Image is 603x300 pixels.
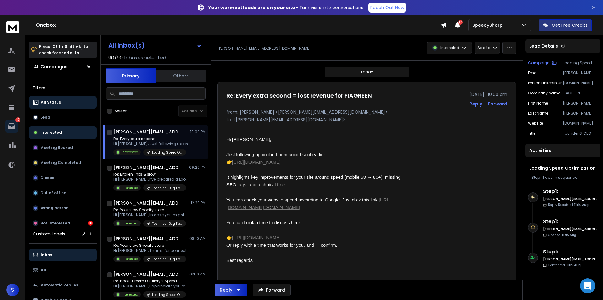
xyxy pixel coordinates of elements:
[226,116,507,123] p: to: <[PERSON_NAME][EMAIL_ADDRESS][DOMAIN_NAME]>
[543,227,598,231] h6: [PERSON_NAME][EMAIL_ADDRESS][DOMAIN_NAME]
[29,83,97,92] h3: Filters
[528,60,557,65] button: Campaign
[208,4,363,11] p: – Turn visits into conversations
[113,271,182,277] h1: [PERSON_NAME][EMAIL_ADDRESS][DOMAIN_NAME]
[548,233,576,237] p: Opened
[458,20,463,25] span: 17
[543,196,598,201] h6: [PERSON_NAME][EMAIL_ADDRESS][DOMAIN_NAME]
[103,39,207,52] button: All Inbox(s)
[156,69,206,83] button: Others
[528,111,548,116] p: Last Name
[226,175,402,187] span: It highlights key improvements for your site around speed (mobile 58 → 80+), missing SEO tags, an...
[122,185,138,190] p: Interested
[113,235,182,242] h1: [PERSON_NAME][EMAIL_ADDRESS][PERSON_NAME][DOMAIN_NAME]
[113,207,186,212] p: Re: Your slow Shopify store
[470,101,482,107] button: Reply
[440,45,459,50] p: Interested
[189,272,206,277] p: 01:00 AM
[580,278,595,293] div: Open Intercom Messenger
[226,258,254,263] span: Best regards,
[113,129,182,135] h1: [PERSON_NAME][EMAIL_ADDRESS][DOMAIN_NAME]
[539,19,592,31] button: Get Free Credits
[29,60,97,73] button: All Campaigns
[543,257,598,262] h6: [PERSON_NAME][EMAIL_ADDRESS][DOMAIN_NAME]
[548,263,581,268] p: Contacted
[113,177,189,182] p: Hi [PERSON_NAME], I’ve prepared a Loom
[543,175,577,180] span: 1 day in sequence
[488,101,507,107] div: Forward
[29,279,97,292] button: Automatic Replies
[226,243,337,248] span: Or reply with a time that works for you, and I’ll confirm.
[529,165,597,171] h1: Loading Speed Optimization
[113,248,189,253] p: Hi [PERSON_NAME], Thanks for connecting. I’ve
[215,284,247,296] button: Reply
[190,129,206,134] p: 10:00 PM
[525,144,600,157] div: Activities
[113,141,188,146] p: Hi [PERSON_NAME], Just following up on
[563,71,598,76] p: [PERSON_NAME][EMAIL_ADDRESS][DOMAIN_NAME]
[543,248,598,256] h6: Step 1 :
[552,22,588,28] p: Get Free Credits
[113,243,189,248] p: Re: Your slow Shopify store
[40,206,68,211] p: Wrong person
[563,131,598,136] p: Founder & CEO
[189,236,206,241] p: 08:10 AM
[152,221,182,226] p: Technical Bug Fixing and Loading Speed
[548,202,589,207] p: Reply Received
[528,131,535,136] p: title
[29,187,97,199] button: Out of office
[368,3,406,13] a: Reach Out Now
[528,121,543,126] p: website
[152,150,182,155] p: Loading Speed Optimization
[113,136,188,141] p: Re: Every extra second =
[226,235,282,240] span: 👉
[563,60,598,65] p: Loading Speed Optimization
[113,284,189,289] p: Hi [PERSON_NAME], I appreciate you taking
[370,4,404,11] p: Reach Out Now
[528,81,562,86] p: Person Linkedin Url
[217,46,311,51] p: [PERSON_NAME][EMAIL_ADDRESS][DOMAIN_NAME]
[226,109,507,115] p: from: [PERSON_NAME] <[PERSON_NAME][EMAIL_ADDRESS][DOMAIN_NAME]>
[40,175,55,180] p: Closed
[226,197,390,210] span: You can check your website speed according to Google. Just click this link:
[41,283,78,288] p: Automatic Replies
[122,150,138,155] p: Interested
[477,45,490,50] p: Add to
[113,212,186,218] p: Hi [PERSON_NAME], In case you might
[15,117,20,122] p: 10
[29,217,97,229] button: Not Interested10
[6,284,19,296] button: S
[108,54,123,62] span: 90 / 90
[152,186,182,190] p: Technical Bug Fixing and Loading Speed
[40,145,73,150] p: Meeting Booked
[563,111,598,116] p: [PERSON_NAME]
[122,292,138,297] p: Interested
[122,257,138,261] p: Interested
[361,70,373,75] p: Today
[563,91,598,96] p: FIAGREEN
[124,54,166,62] h3: Inboxes selected
[528,101,548,106] p: First Name
[226,220,301,225] span: You can book a time to discuss here:
[562,233,576,237] span: 11th, Aug
[113,200,182,206] h1: [PERSON_NAME][EMAIL_ADDRESS][DOMAIN_NAME]
[108,42,145,48] h1: All Inbox(s)
[529,175,597,180] div: |
[122,221,138,226] p: Interested
[40,115,50,120] p: Lead
[29,249,97,261] button: Inbox
[208,4,295,11] strong: Your warmest leads are on your site
[232,235,281,240] a: [URL][DOMAIN_NAME]
[41,252,52,258] p: Inbox
[29,156,97,169] button: Meeting Completed
[226,160,282,165] span: 👉
[41,268,46,273] p: All
[543,218,598,225] h6: Step 1 :
[29,264,97,276] button: All
[566,263,581,268] span: 11th, Aug
[472,22,505,28] p: SpeedySharp
[113,172,189,177] p: Re: Broken links & slow
[115,109,127,114] label: Select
